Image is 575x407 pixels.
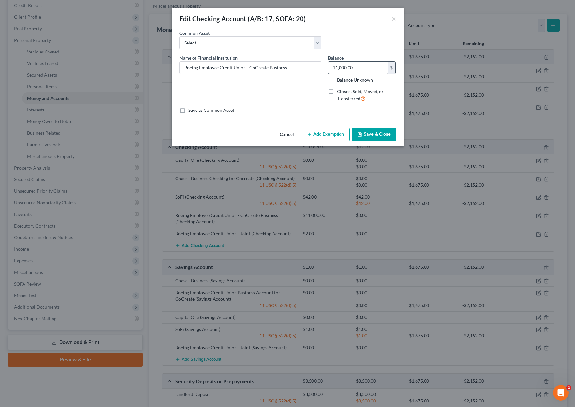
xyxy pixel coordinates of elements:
iframe: Intercom live chat [553,385,569,401]
label: Balance Unknown [337,77,373,83]
span: Closed, Sold, Moved, or Transferred [337,89,384,101]
span: 1 [566,385,571,390]
button: × [391,15,396,23]
label: Balance [328,54,344,61]
label: Save as Common Asset [188,107,234,113]
input: Enter name... [180,62,321,74]
div: Edit Checking Account (A/B: 17, SOFA: 20) [179,14,306,23]
input: 0.00 [328,62,388,74]
button: Save & Close [352,128,396,141]
span: Name of Financial Institution [179,55,238,61]
button: Cancel [274,128,299,141]
div: $ [388,62,396,74]
button: Add Exemption [302,128,350,141]
label: Common Asset [179,30,210,36]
